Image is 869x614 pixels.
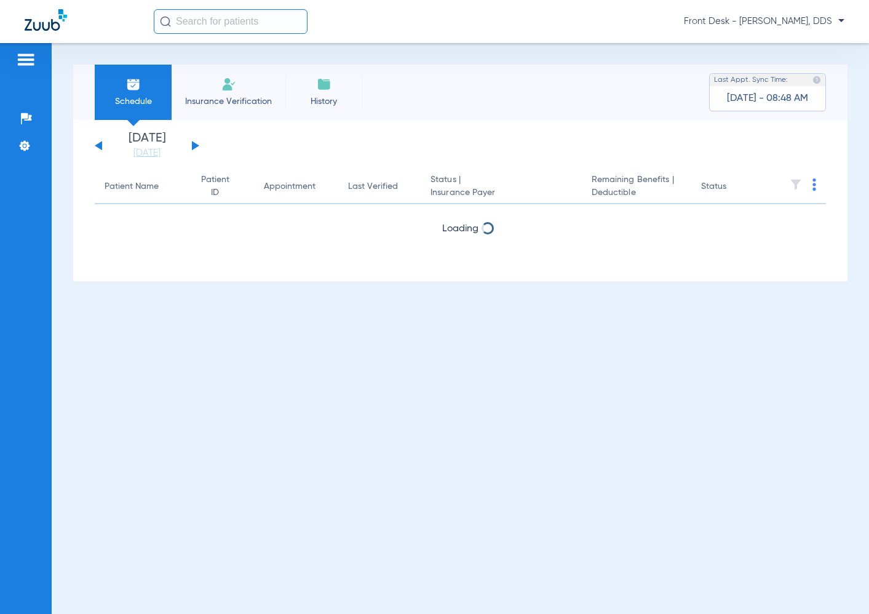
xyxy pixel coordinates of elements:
[104,95,162,108] span: Schedule
[348,180,411,193] div: Last Verified
[582,170,691,204] th: Remaining Benefits |
[431,186,572,199] span: Insurance Payer
[197,173,233,199] div: Patient ID
[684,15,844,28] span: Front Desk - [PERSON_NAME], DDS
[348,180,398,193] div: Last Verified
[16,52,36,67] img: hamburger-icon
[105,180,159,193] div: Patient Name
[264,180,315,193] div: Appointment
[691,170,774,204] th: Status
[727,92,808,105] span: [DATE] - 08:48 AM
[264,180,328,193] div: Appointment
[25,9,67,31] img: Zuub Logo
[181,95,276,108] span: Insurance Verification
[197,173,244,199] div: Patient ID
[126,77,141,92] img: Schedule
[160,16,171,27] img: Search Icon
[812,178,816,191] img: group-dot-blue.svg
[110,132,184,159] li: [DATE]
[317,77,331,92] img: History
[110,147,184,159] a: [DATE]
[221,77,236,92] img: Manual Insurance Verification
[592,186,681,199] span: Deductible
[105,180,177,193] div: Patient Name
[421,170,582,204] th: Status |
[714,74,788,86] span: Last Appt. Sync Time:
[295,95,353,108] span: History
[790,178,802,191] img: filter.svg
[812,76,821,84] img: last sync help info
[154,9,308,34] input: Search for patients
[442,224,478,234] span: Loading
